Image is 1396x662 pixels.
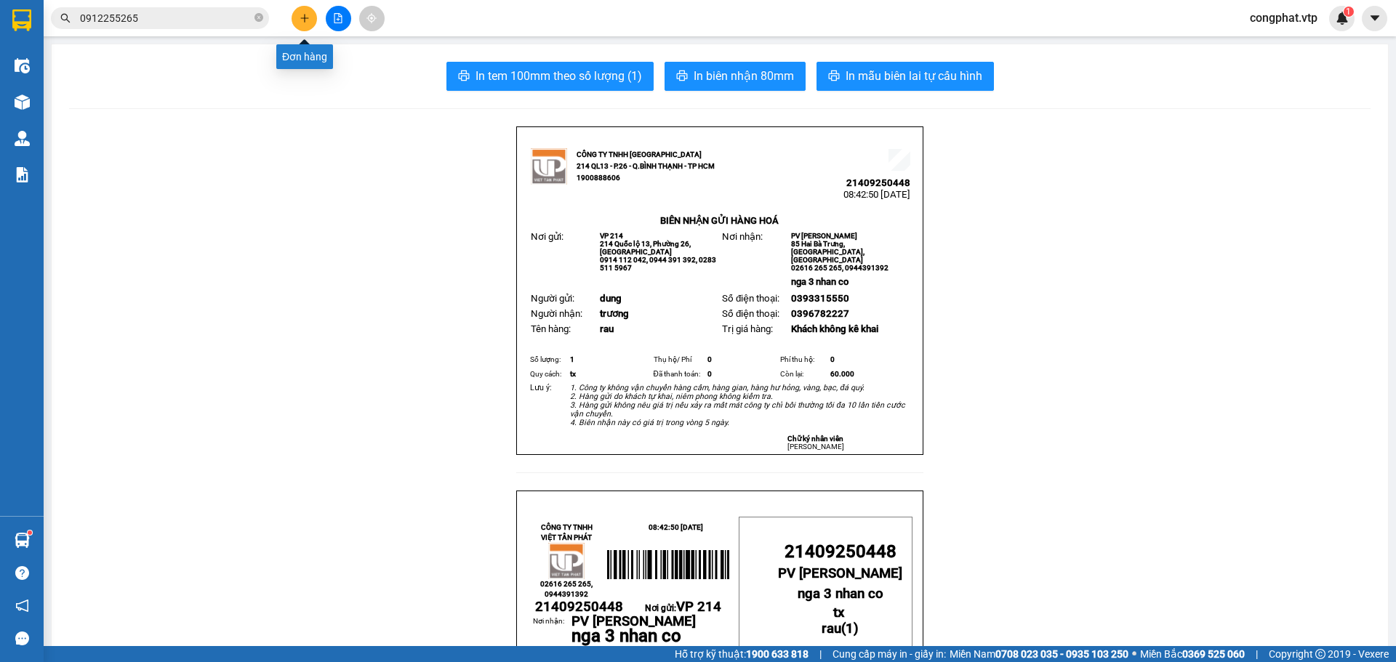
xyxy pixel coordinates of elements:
strong: 0708 023 035 - 0935 103 250 [995,648,1128,660]
strong: 1900 633 818 [746,648,809,660]
img: icon-new-feature [1336,12,1349,25]
span: Trị giá hàng: [722,323,773,334]
span: 08:42:50 [DATE] [649,523,703,531]
strong: 0369 525 060 [1182,648,1245,660]
strong: CÔNG TY TNHH VIỆT TÂN PHÁT [541,523,593,541]
sup: 1 [28,530,32,535]
span: ⚪️ [1132,651,1136,657]
span: | [1256,646,1258,662]
span: 21409250448 [846,177,910,188]
span: Số điện thoại: [722,308,779,319]
strong: ( ) [822,605,859,637]
strong: Chữ ký nhân viên [787,435,843,443]
span: message [15,631,29,645]
span: 1 [846,621,854,637]
span: nga 3 nhan co [798,586,883,602]
span: congphat.vtp [1238,9,1329,27]
span: 0 [830,355,835,363]
span: In mẫu biên lai tự cấu hình [846,67,982,85]
button: plus [292,6,317,31]
span: Số điện thoại: [722,293,779,304]
span: Hỗ trợ kỹ thuật: [675,646,809,662]
span: file-add [333,13,343,23]
span: copyright [1315,649,1325,659]
span: close-circle [254,13,263,22]
td: Nơi nhận: [533,615,571,645]
span: caret-down [1368,12,1381,25]
span: Tên hàng: [531,323,571,334]
span: 21409250448 [535,599,623,615]
span: 21409250448 [785,541,896,562]
strong: CÔNG TY TNHH [GEOGRAPHIC_DATA] 214 QL13 - P.26 - Q.BÌNH THẠNH - TP HCM 1900888606 [38,23,118,78]
span: Cung cấp máy in - giấy in: [833,646,946,662]
img: logo [15,33,33,69]
span: rau [600,323,614,334]
span: 1 [570,355,574,363]
img: warehouse-icon [15,58,30,73]
span: Nơi gửi: [645,603,721,613]
span: notification [15,599,29,613]
span: 0393315550 [791,293,849,304]
span: PV [PERSON_NAME] [571,613,696,629]
span: PV [PERSON_NAME] [791,232,857,240]
em: 1. Công ty không vận chuyển hàng cấm, hàng gian, hàng hư hỏng, vàng, bạc, đá quý. 2. Hàng gửi do ... [570,383,905,427]
span: 02616 265 265, 0944391392 [791,264,888,272]
span: 0914 112 042, 0944 391 392, 0283 511 5967 [600,256,716,272]
span: VP 214 [676,599,721,615]
span: printer [828,70,840,84]
span: question-circle [15,566,29,580]
td: Phí thu hộ: [778,352,829,367]
span: VP 214 [49,102,73,110]
span: Người nhận: [531,308,582,319]
button: printerIn biên nhận 80mm [665,62,806,91]
img: logo [531,148,567,185]
span: printer [676,70,688,84]
img: warehouse-icon [15,533,30,548]
span: In biên nhận 80mm [694,67,794,85]
span: tx [570,370,576,378]
button: caret-down [1362,6,1387,31]
span: close-circle [254,12,263,25]
td: Quy cách: [528,367,568,382]
span: printer [458,70,470,84]
span: aim [366,13,377,23]
strong: BIÊN NHẬN GỬI HÀNG HOÁ [660,215,779,226]
sup: 1 [1344,7,1354,17]
span: trương [600,308,629,319]
span: tx [833,605,844,621]
span: VP 214 [600,232,623,240]
span: 0 [707,355,712,363]
span: 02616 265 265, 0944391392 [540,580,593,598]
strong: CÔNG TY TNHH [GEOGRAPHIC_DATA] 214 QL13 - P.26 - Q.BÌNH THẠNH - TP HCM 1900888606 [577,150,715,182]
button: printerIn mẫu biên lai tự cấu hình [817,62,994,91]
button: file-add [326,6,351,31]
span: Nơi gửi: [15,101,30,122]
button: aim [359,6,385,31]
img: warehouse-icon [15,94,30,110]
span: search [60,13,71,23]
button: printerIn tem 100mm theo số lượng (1) [446,62,654,91]
span: : [533,645,569,658]
span: Khách không kê khai [791,323,878,334]
span: PV [PERSON_NAME] [778,565,902,581]
td: Đã thanh toán: [651,367,706,382]
span: 0396782227 [791,308,849,319]
span: dung [600,293,622,304]
span: rau [822,621,841,637]
img: logo-vxr [12,9,31,31]
span: Lưu ý: [530,383,552,392]
span: nga 3 nhan co [571,626,681,646]
img: solution-icon [15,167,30,182]
span: nga 3 nhan co [791,276,849,287]
span: trương [571,644,614,660]
span: Miền Nam [950,646,1128,662]
span: 60.000 [830,370,854,378]
input: Tìm tên, số ĐT hoặc mã đơn [80,10,252,26]
span: | [819,646,822,662]
td: Thụ hộ/ Phí [651,352,706,367]
span: 08:42:50 [DATE] [138,65,205,76]
span: PV [PERSON_NAME] [146,102,202,118]
span: Người gửi: [531,293,574,304]
span: 21409250448 [141,55,205,65]
span: Nơi gửi: [531,231,563,242]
